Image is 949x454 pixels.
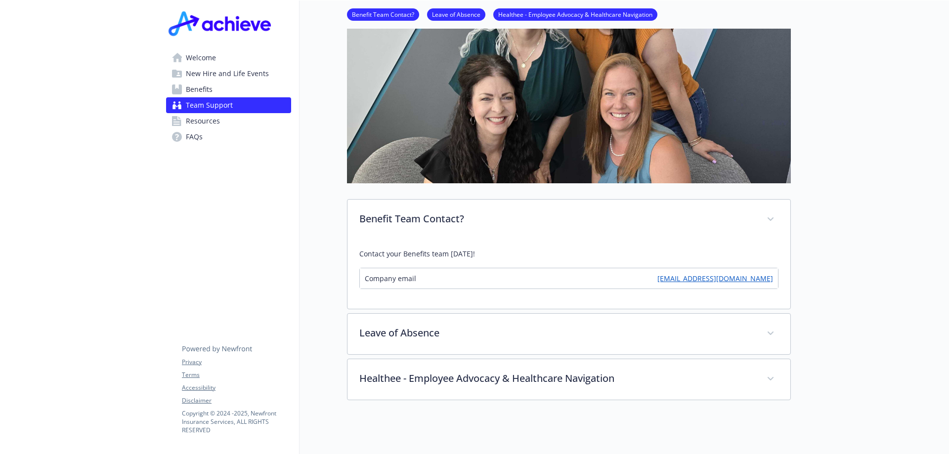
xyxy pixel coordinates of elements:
a: Accessibility [182,383,291,392]
a: Welcome [166,50,291,66]
span: Welcome [186,50,216,66]
span: Company email [365,273,416,284]
p: Benefit Team Contact? [359,211,755,226]
a: Disclaimer [182,396,291,405]
a: Healthee - Employee Advocacy & Healthcare Navigation [493,9,657,19]
a: FAQs [166,129,291,145]
p: Leave of Absence [359,326,755,340]
a: Team Support [166,97,291,113]
a: New Hire and Life Events [166,66,291,82]
span: Benefits [186,82,213,97]
a: Privacy [182,358,291,367]
span: Team Support [186,97,233,113]
p: Copyright © 2024 - 2025 , Newfront Insurance Services, ALL RIGHTS RESERVED [182,409,291,434]
a: Resources [166,113,291,129]
a: Benefits [166,82,291,97]
p: Healthee - Employee Advocacy & Healthcare Navigation [359,371,755,386]
div: Healthee - Employee Advocacy & Healthcare Navigation [347,359,790,400]
div: Benefit Team Contact? [347,200,790,240]
a: [EMAIL_ADDRESS][DOMAIN_NAME] [657,273,773,284]
a: Benefit Team Contact? [347,9,419,19]
div: Leave of Absence [347,314,790,354]
a: Terms [182,371,291,379]
div: Benefit Team Contact? [347,240,790,309]
span: FAQs [186,129,203,145]
a: Leave of Absence [427,9,485,19]
span: New Hire and Life Events [186,66,269,82]
p: Contact your Benefits team [DATE]! [359,248,778,260]
span: Resources [186,113,220,129]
